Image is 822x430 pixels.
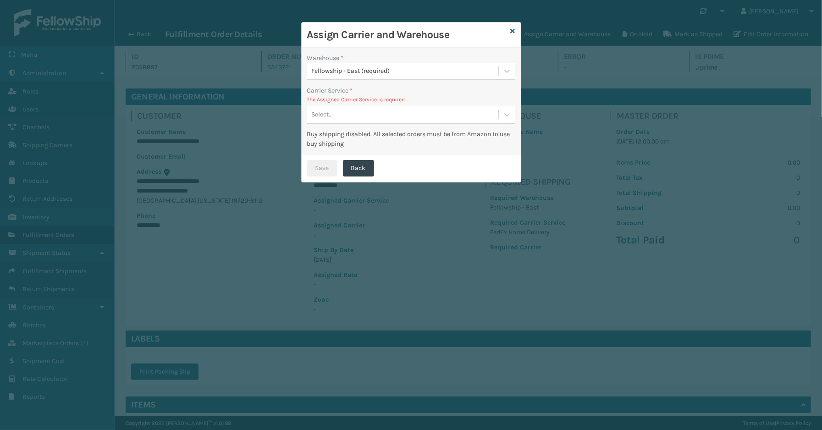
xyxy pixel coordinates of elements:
button: Back [343,160,374,176]
button: Save [307,160,337,176]
label: Carrier Service [307,86,353,95]
p: The Assigned Carrier Service is required. [307,95,515,104]
div: Fellowship - East (required) [312,66,499,76]
h3: Assign Carrier and Warehouse [307,28,507,42]
div: Buy shipping disabled. All selected orders must be from Amazon to use buy shipping [307,129,515,149]
label: Warehouse [307,53,344,63]
div: Select... [312,110,333,120]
